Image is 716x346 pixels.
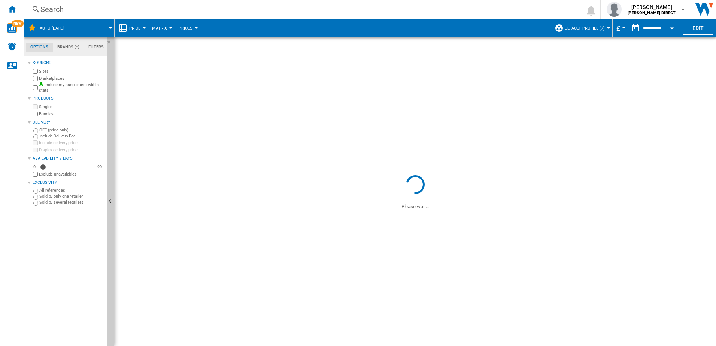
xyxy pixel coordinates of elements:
[33,95,104,101] div: Products
[39,163,94,171] md-slider: Availability
[33,172,38,177] input: Display delivery price
[39,133,104,139] label: Include Delivery Fee
[628,10,676,15] b: [PERSON_NAME] DIRECT
[33,140,38,145] input: Include delivery price
[39,111,104,117] label: Bundles
[39,172,104,177] label: Exclude unavailables
[683,21,713,35] button: Edit
[40,4,559,15] div: Search
[33,119,104,125] div: Delivery
[33,112,38,116] input: Bundles
[33,195,38,200] input: Sold by only one retailer
[7,23,17,33] img: wise-card.svg
[401,204,429,209] ng-transclude: Please wait...
[39,69,104,74] label: Sites
[39,127,104,133] label: OFF (price only)
[39,82,43,86] img: mysite-bg-18x18.png
[107,37,116,51] button: Hide
[33,180,104,186] div: Exclusivity
[40,26,64,31] span: AUTO MONDAY
[33,148,38,152] input: Display delivery price
[33,76,38,81] input: Marketplaces
[33,189,38,194] input: All references
[607,2,622,17] img: profile.jpg
[33,104,38,109] input: Singles
[179,19,196,37] button: Prices
[33,134,38,139] input: Include Delivery Fee
[39,76,104,81] label: Marketplaces
[33,128,38,133] input: OFF (price only)
[33,60,104,66] div: Sources
[7,42,16,51] img: alerts-logo.svg
[39,147,104,153] label: Display delivery price
[565,19,609,37] button: Default profile (7)
[628,21,643,36] button: md-calendar
[616,24,620,32] span: £
[12,20,24,27] span: NEW
[129,26,140,31] span: Price
[40,19,71,37] button: AUTO [DATE]
[53,43,84,52] md-tab-item: Brands (*)
[665,20,679,34] button: Open calendar
[555,19,609,37] div: Default profile (7)
[26,43,53,52] md-tab-item: Options
[31,164,37,170] div: 0
[616,19,624,37] button: £
[118,19,144,37] div: Price
[179,26,192,31] span: Prices
[84,43,108,52] md-tab-item: Filters
[628,3,676,11] span: [PERSON_NAME]
[95,164,104,170] div: 90
[613,19,628,37] md-menu: Currency
[39,82,104,94] label: Include my assortment within stats
[33,155,104,161] div: Availability 7 Days
[39,200,104,205] label: Sold by several retailers
[129,19,144,37] button: Price
[33,83,38,92] input: Include my assortment within stats
[39,194,104,199] label: Sold by only one retailer
[39,140,104,146] label: Include delivery price
[565,26,605,31] span: Default profile (7)
[152,19,171,37] button: Matrix
[39,104,104,110] label: Singles
[33,201,38,206] input: Sold by several retailers
[152,26,167,31] span: Matrix
[33,69,38,74] input: Sites
[28,19,110,37] div: AUTO [DATE]
[39,188,104,193] label: All references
